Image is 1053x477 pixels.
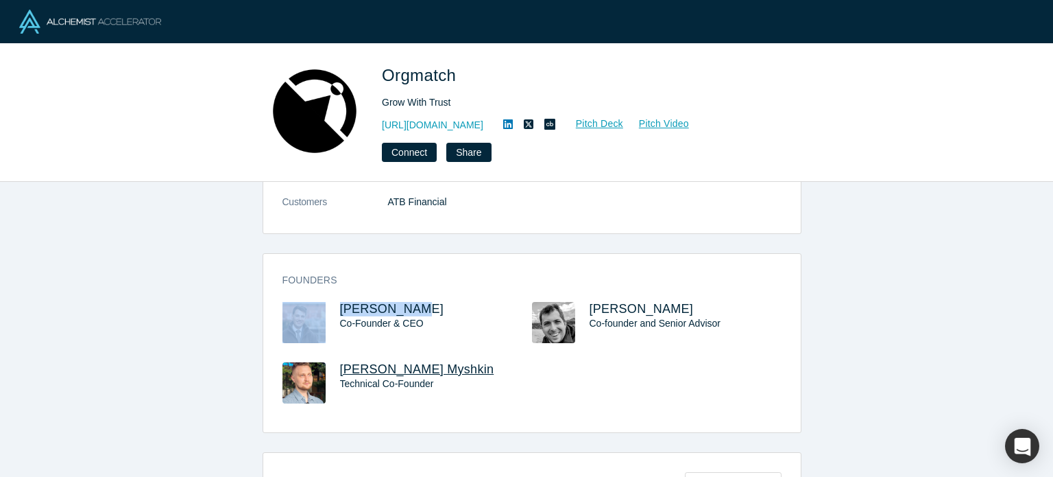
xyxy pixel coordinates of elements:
[590,318,721,329] span: Co-founder and Senior Advisor
[340,362,494,376] a: [PERSON_NAME] Myshkin
[382,118,483,132] a: [URL][DOMAIN_NAME]
[267,63,363,159] img: Orgmatch's Logo
[388,195,782,209] dd: ATB Financial
[382,66,461,84] span: Orgmatch
[340,378,434,389] span: Technical Co-Founder
[282,362,326,404] img: Rost Myshkin's Profile Image
[382,143,437,162] button: Connect
[340,318,424,329] span: Co-Founder & CEO
[282,195,388,224] dt: Customers
[561,116,624,132] a: Pitch Deck
[282,302,326,343] img: Trevor Loke's Profile Image
[19,10,161,34] img: Alchemist Logo
[382,95,766,110] div: Grow With Trust
[624,116,690,132] a: Pitch Video
[340,302,444,316] a: [PERSON_NAME]
[446,143,491,162] button: Share
[590,302,694,316] a: [PERSON_NAME]
[532,302,575,343] img: Timothy Chipperfield's Profile Image
[282,273,762,288] h3: Founders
